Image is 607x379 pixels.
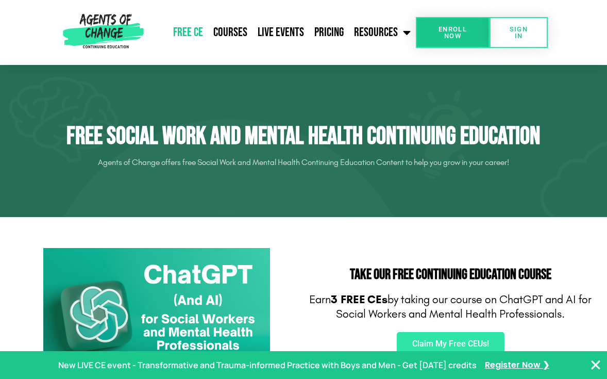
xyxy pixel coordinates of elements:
[147,20,416,45] nav: Menu
[309,20,349,45] a: Pricing
[208,20,252,45] a: Courses
[331,293,387,306] b: 3 FREE CEs
[485,358,549,373] a: Register Now ❯
[412,340,489,348] span: Claim My Free CEUs!
[490,17,548,48] a: SIGN IN
[58,358,477,373] p: New LIVE CE event - Transformative and Trauma-informed Practice with Boys and Men - Get [DATE] cr...
[309,268,592,282] h2: Take Our FREE Continuing Education Course
[15,154,592,171] p: Agents of Change offers free Social Work and Mental Health Continuing Education Content to help y...
[589,359,602,371] button: Close Banner
[432,26,473,39] span: Enroll Now
[252,20,309,45] a: Live Events
[416,17,489,48] a: Enroll Now
[397,332,504,356] a: Claim My Free CEUs!
[168,20,208,45] a: Free CE
[349,20,416,45] a: Resources
[309,292,592,322] p: Earn by taking our course on ChatGPT and AI for Social Workers and Mental Health Professionals.
[15,122,592,152] h1: Free Social Work and Mental Health Continuing Education
[506,26,532,39] span: SIGN IN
